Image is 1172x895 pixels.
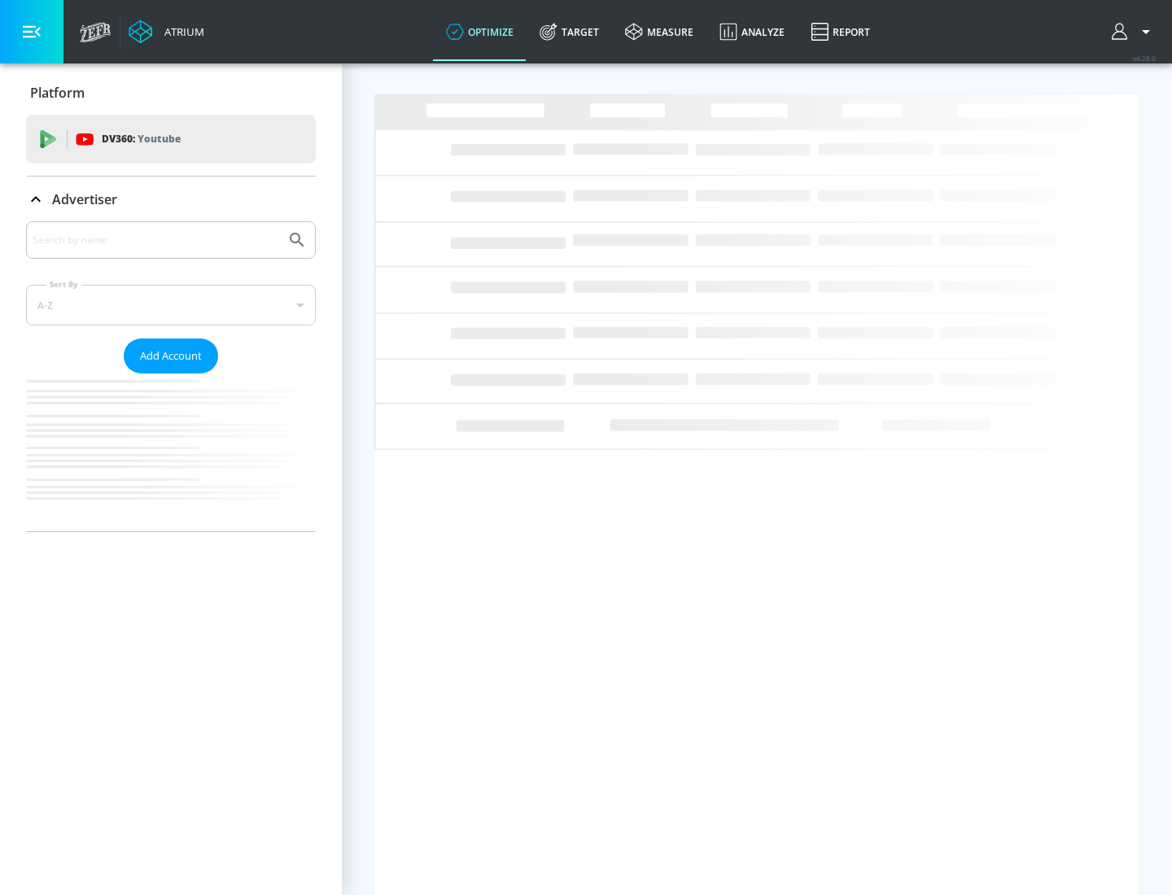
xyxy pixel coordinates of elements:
[46,279,81,290] label: Sort By
[140,347,202,365] span: Add Account
[33,229,279,251] input: Search by name
[26,285,316,325] div: A-Z
[26,373,316,531] nav: list of Advertiser
[612,2,706,61] a: measure
[124,338,218,373] button: Add Account
[527,2,612,61] a: Target
[30,84,85,102] p: Platform
[26,177,316,222] div: Advertiser
[129,20,204,44] a: Atrium
[26,115,316,164] div: DV360: Youtube
[706,2,798,61] a: Analyze
[52,190,117,208] p: Advertiser
[1133,54,1156,63] span: v 4.28.0
[798,2,883,61] a: Report
[26,221,316,531] div: Advertiser
[158,24,204,39] div: Atrium
[102,130,181,148] p: DV360:
[138,130,181,147] p: Youtube
[26,70,316,116] div: Platform
[433,2,527,61] a: optimize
